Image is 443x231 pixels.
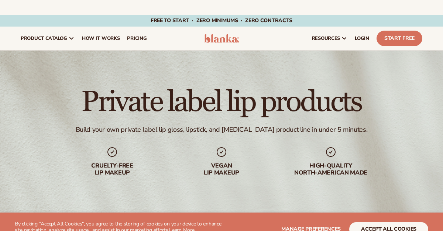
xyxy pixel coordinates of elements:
[82,35,120,41] span: How It Works
[17,27,78,50] a: product catalog
[76,125,368,134] div: Build your own private label lip gloss, lipstick, and [MEDICAL_DATA] product line in under 5 minu...
[284,162,378,176] div: High-quality North-american made
[65,162,159,176] div: Cruelty-free lip makeup
[312,35,340,41] span: resources
[21,35,67,41] span: product catalog
[355,35,369,41] span: LOGIN
[174,162,269,176] div: Vegan lip makeup
[351,27,373,50] a: LOGIN
[18,15,425,27] div: Announcement
[123,27,150,50] a: pricing
[81,87,361,117] h1: Private label lip products
[151,17,292,24] span: Free to start · ZERO minimums · ZERO contracts
[127,35,147,41] span: pricing
[377,31,422,46] a: Start Free
[308,27,351,50] a: resources
[78,27,124,50] a: How It Works
[204,34,239,43] img: logo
